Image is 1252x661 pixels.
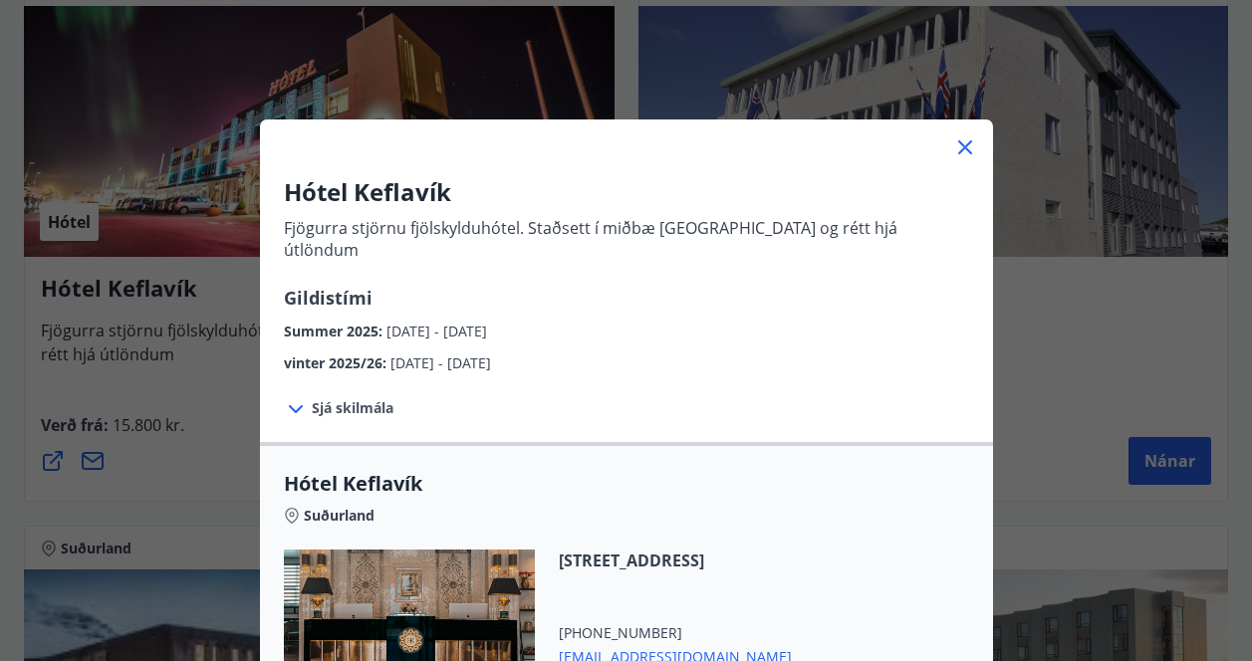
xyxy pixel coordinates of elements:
[386,322,487,340] span: [DATE] - [DATE]
[559,623,792,643] span: [PHONE_NUMBER]
[284,217,969,261] p: Fjögurra stjörnu fjölskylduhótel. Staðsett í miðbæ [GEOGRAPHIC_DATA] og rétt hjá útlöndum
[390,353,491,372] span: [DATE] - [DATE]
[304,506,375,526] span: Suðurland
[284,286,373,310] span: Gildistími
[284,470,969,498] span: Hótel Keflavík
[284,322,386,340] span: Summer 2025 :
[312,398,393,418] span: Sjá skilmála
[284,353,390,372] span: vinter 2025/26 :
[284,175,969,209] h3: Hótel Keflavík
[559,550,792,571] span: [STREET_ADDRESS]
